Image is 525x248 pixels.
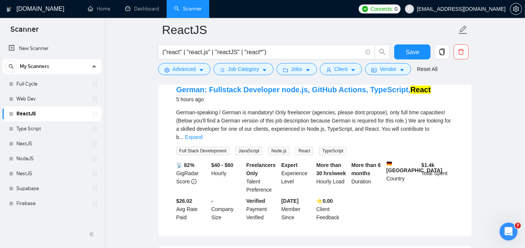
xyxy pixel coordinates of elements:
span: Node.js [268,147,290,155]
button: search [375,44,390,59]
li: New Scanner [3,41,102,56]
span: Advanced [173,65,196,73]
div: Client Feedback [315,197,350,221]
b: $40 - $60 [211,162,233,168]
b: More than 6 months [351,162,381,176]
input: Scanner name... [162,21,457,39]
span: My Scanners [20,59,49,74]
a: German: Fullstack Developer node.js, GitHub Actions, TypeScript,React [176,86,431,94]
span: JavaScript [235,147,262,155]
div: Company Size [210,197,245,221]
a: searchScanner [174,6,202,12]
span: holder [92,111,98,117]
div: German-speaking / German is mandatory! Only freelancer (agencies, please dont propose), only full... [176,108,454,141]
a: Web Dev [16,92,87,106]
button: Save [394,44,430,59]
button: idcardVendorcaret-down [365,63,411,75]
span: holder [92,186,98,192]
a: setting [510,6,522,12]
span: holder [92,96,98,102]
span: Client [334,65,348,73]
a: NextJS [16,136,87,151]
div: Payment Verified [245,197,280,221]
span: Vendor [380,65,396,73]
span: user [326,67,331,73]
button: barsJob Categorycaret-down [213,63,274,75]
b: - [211,198,213,204]
span: holder [92,201,98,207]
span: info-circle [365,50,370,55]
span: Job Category [228,65,259,73]
span: user [407,6,412,12]
span: TypeScript [319,147,346,155]
span: double-left [89,230,96,238]
span: Save [406,47,419,57]
iframe: Intercom live chat [500,223,518,241]
span: search [6,64,17,69]
b: $26.02 [176,198,192,204]
button: folderJobscaret-down [277,63,317,75]
span: caret-down [199,67,204,73]
button: search [5,61,17,72]
b: ⭐️ 0.00 [316,198,333,204]
span: delete [454,49,468,55]
mark: React [410,86,430,94]
div: Hourly Load [315,161,350,194]
span: info-circle [191,179,197,184]
span: caret-down [350,67,356,73]
span: setting [164,67,170,73]
li: My Scanners [3,59,102,211]
a: Firebase [16,196,87,211]
a: dashboardDashboard [125,6,159,12]
span: ... [179,134,183,140]
span: bars [220,67,225,73]
span: copy [435,49,449,55]
a: NodeJS [16,151,87,166]
div: Hourly [210,161,245,194]
span: caret-down [399,67,405,73]
a: Reset All [417,65,438,73]
button: copy [435,44,450,59]
img: 🇩🇪 [387,161,392,166]
a: ReactJS [16,106,87,121]
b: $ 1.4k [421,162,435,168]
a: Type Script [16,121,87,136]
span: Jobs [291,65,302,73]
b: [GEOGRAPHIC_DATA] [386,161,442,173]
button: delete [454,44,469,59]
img: logo [6,3,12,15]
div: Member Since [280,197,315,221]
span: holder [92,126,98,132]
img: upwork-logo.png [362,6,368,12]
span: search [375,49,389,55]
div: Experience Level [280,161,315,194]
span: caret-down [305,67,311,73]
b: More than 30 hrs/week [316,162,346,176]
span: holder [92,156,98,162]
span: React [296,147,313,155]
span: 7 [515,223,521,229]
a: Supabase [16,181,87,196]
div: 5 hours ago [176,95,431,104]
span: Scanner [4,24,44,40]
span: 0 [395,5,398,13]
div: Duration [350,161,385,194]
span: German-speaking / German is mandatory! Only freelancer (agencies, please dont propose), only full... [176,109,451,140]
span: folder [283,67,288,73]
a: Expand [185,134,203,140]
b: Freelancers Only [246,162,276,176]
a: New Scanner [9,41,96,56]
b: [DATE] [281,198,299,204]
span: holder [92,81,98,87]
div: Talent Preference [245,161,280,194]
div: GigRadar Score [175,161,210,194]
b: 📡 82% [176,162,195,168]
div: Avg Rate Paid [175,197,210,221]
b: Verified [246,198,265,204]
button: settingAdvancedcaret-down [158,63,210,75]
span: holder [92,171,98,177]
a: NestJS [16,166,87,181]
input: Search Freelance Jobs... [163,47,362,57]
div: Country [385,161,420,194]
